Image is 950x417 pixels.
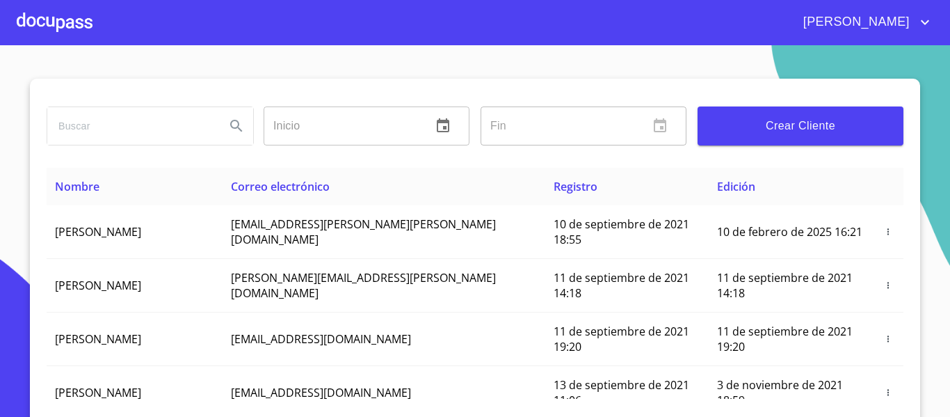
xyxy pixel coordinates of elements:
[554,270,689,301] span: 11 de septiembre de 2021 14:18
[709,116,892,136] span: Crear Cliente
[793,11,917,33] span: [PERSON_NAME]
[55,179,99,194] span: Nombre
[55,331,141,347] span: [PERSON_NAME]
[554,324,689,354] span: 11 de septiembre de 2021 19:20
[231,217,496,247] span: [EMAIL_ADDRESS][PERSON_NAME][PERSON_NAME][DOMAIN_NAME]
[554,179,597,194] span: Registro
[554,217,689,247] span: 10 de septiembre de 2021 18:55
[717,324,853,354] span: 11 de septiembre de 2021 19:20
[55,385,141,400] span: [PERSON_NAME]
[220,109,253,143] button: Search
[698,107,903,145] button: Crear Cliente
[717,224,862,239] span: 10 de febrero de 2025 16:21
[231,179,330,194] span: Correo electrónico
[793,11,933,33] button: account of current user
[47,107,214,145] input: search
[55,278,141,293] span: [PERSON_NAME]
[231,385,411,400] span: [EMAIL_ADDRESS][DOMAIN_NAME]
[717,377,843,408] span: 3 de noviembre de 2021 18:59
[231,270,496,301] span: [PERSON_NAME][EMAIL_ADDRESS][PERSON_NAME][DOMAIN_NAME]
[55,224,141,239] span: [PERSON_NAME]
[717,179,755,194] span: Edición
[717,270,853,301] span: 11 de septiembre de 2021 14:18
[554,377,689,408] span: 13 de septiembre de 2021 11:06
[231,331,411,347] span: [EMAIL_ADDRESS][DOMAIN_NAME]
